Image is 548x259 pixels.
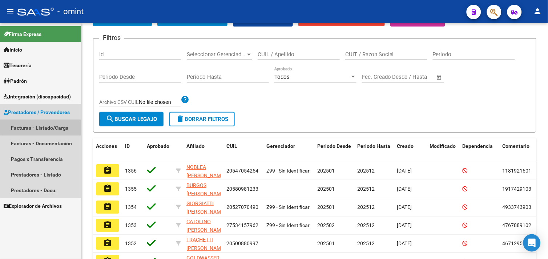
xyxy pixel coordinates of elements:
[103,239,112,247] mat-icon: assignment
[435,73,444,82] button: Open calendar
[186,143,205,149] span: Afiliado
[4,61,32,69] span: Tesorería
[266,168,310,174] span: Z99 - Sin Identificar
[184,138,223,162] datatable-header-cell: Afiliado
[266,222,310,228] span: Z99 - Sin Identificar
[226,168,258,174] span: 20547054254
[181,95,189,104] mat-icon: help
[103,202,112,211] mat-icon: assignment
[357,168,375,174] span: 202512
[317,186,335,192] span: 202501
[430,143,456,149] span: Modificado
[125,222,137,228] span: 1353
[397,204,412,210] span: [DATE]
[106,114,114,123] mat-icon: search
[4,93,71,101] span: Integración (discapacidad)
[397,240,412,246] span: [DATE]
[186,164,225,178] span: NOBLEA [PERSON_NAME]
[4,30,41,38] span: Firma Express
[144,138,173,162] datatable-header-cell: Aprobado
[6,7,15,16] mat-icon: menu
[397,186,412,192] span: [DATE]
[103,184,112,193] mat-icon: assignment
[147,143,169,149] span: Aprobado
[362,74,391,80] input: Fecha inicio
[176,114,185,123] mat-icon: delete
[397,222,412,228] span: [DATE]
[103,220,112,229] mat-icon: assignment
[523,234,541,252] div: Open Intercom Messenger
[57,4,84,20] span: - omint
[357,222,375,228] span: 202512
[226,143,237,149] span: CUIL
[96,143,117,149] span: Acciones
[266,143,295,149] span: Gerenciador
[4,202,62,210] span: Explorador de Archivos
[266,204,310,210] span: Z99 - Sin Identificar
[176,116,228,122] span: Borrar Filtros
[503,222,532,228] span: 4767889102
[357,240,375,246] span: 202512
[317,222,335,228] span: 202502
[354,138,394,162] datatable-header-cell: Periodo Hasta
[122,138,144,162] datatable-header-cell: ID
[4,108,70,116] span: Prestadores / Proveedores
[226,240,258,246] span: 20500880997
[357,204,375,210] span: 202512
[139,99,181,106] input: Archivo CSV CUIL
[533,7,542,16] mat-icon: person
[125,186,137,192] span: 1355
[317,204,335,210] span: 202501
[226,186,258,192] span: 20580981233
[503,168,532,174] span: 1181921601
[503,204,532,210] span: 4933743903
[99,112,164,126] button: Buscar Legajo
[93,138,122,162] datatable-header-cell: Acciones
[106,116,157,122] span: Buscar Legajo
[314,138,354,162] datatable-header-cell: Periodo Desde
[187,51,246,58] span: Seleccionar Gerenciador
[4,77,27,85] span: Padrón
[99,99,139,105] span: Archivo CSV CUIL
[186,219,225,233] span: CATOLINO [PERSON_NAME]
[103,166,112,175] mat-icon: assignment
[460,138,500,162] datatable-header-cell: Dependencia
[398,74,433,80] input: Fecha fin
[394,138,427,162] datatable-header-cell: Creado
[317,143,351,149] span: Periodo Desde
[463,143,493,149] span: Dependencia
[125,143,130,149] span: ID
[427,138,460,162] datatable-header-cell: Modificado
[226,222,258,228] span: 27534157962
[503,186,532,192] span: 1917429103
[317,240,335,246] span: 202501
[397,143,414,149] span: Creado
[125,240,137,246] span: 1352
[186,201,225,215] span: GIORGIATTI [PERSON_NAME]
[99,33,124,43] h3: Filtros
[226,204,258,210] span: 20527070490
[4,46,22,54] span: Inicio
[125,168,137,174] span: 1356
[125,204,137,210] span: 1354
[503,240,532,246] span: 4671295203
[317,168,335,174] span: 202501
[357,186,375,192] span: 202512
[169,112,235,126] button: Borrar Filtros
[274,74,290,80] span: Todos
[186,237,225,251] span: FRACHETTI [PERSON_NAME]
[503,143,530,149] span: Comentario
[500,138,543,162] datatable-header-cell: Comentario
[357,143,390,149] span: Periodo Hasta
[263,138,314,162] datatable-header-cell: Gerenciador
[186,182,225,197] span: BURGOS [PERSON_NAME]
[397,168,412,174] span: [DATE]
[223,138,263,162] datatable-header-cell: CUIL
